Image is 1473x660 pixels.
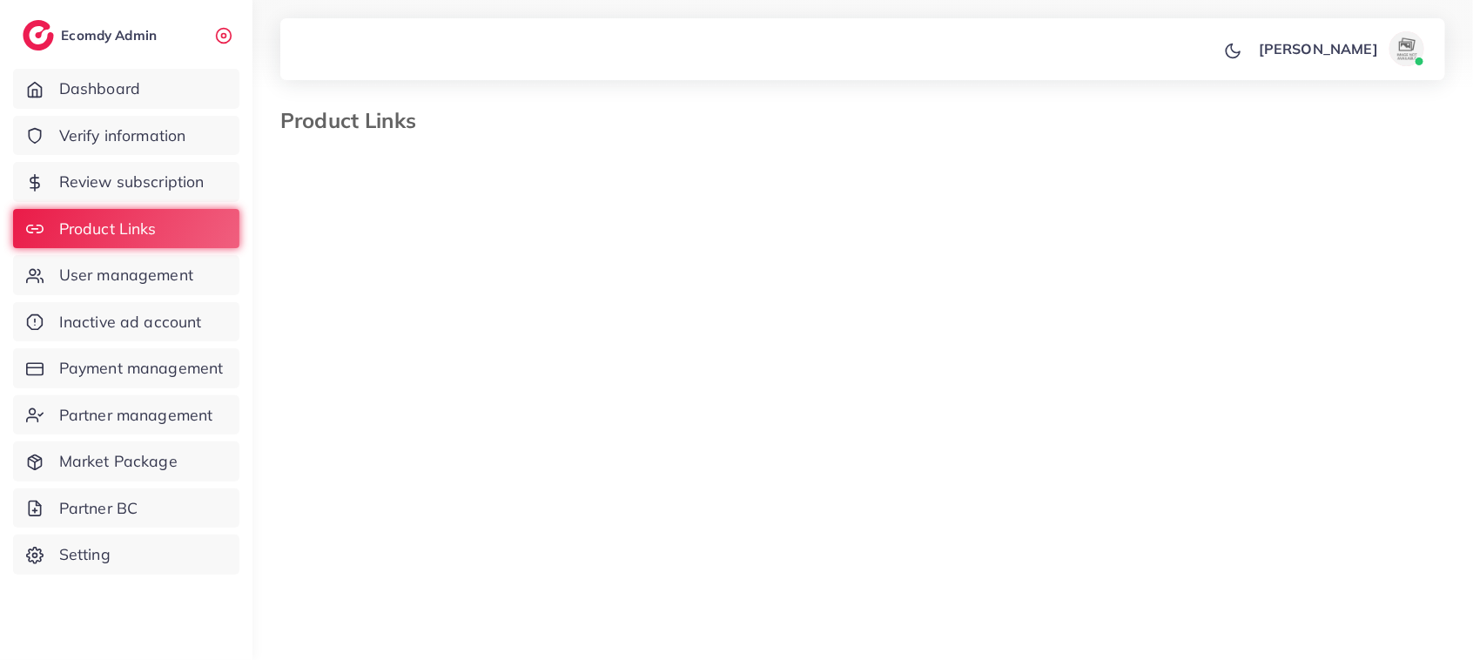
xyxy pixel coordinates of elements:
a: Dashboard [13,69,239,109]
span: Verify information [59,125,186,147]
h3: Product Links [280,108,430,133]
span: Partner management [59,404,213,427]
a: Inactive ad account [13,302,239,342]
a: Product Links [13,209,239,249]
a: Market Package [13,441,239,482]
span: Review subscription [59,171,205,193]
img: logo [23,20,54,51]
h2: Ecomdy Admin [61,27,161,44]
span: Inactive ad account [59,311,202,333]
span: User management [59,264,193,286]
a: Payment management [13,348,239,388]
a: User management [13,255,239,295]
a: Verify information [13,116,239,156]
a: Partner management [13,395,239,435]
span: Market Package [59,450,178,473]
span: Product Links [59,218,157,240]
a: [PERSON_NAME]avatar [1249,31,1431,66]
span: Setting [59,543,111,566]
a: logoEcomdy Admin [23,20,161,51]
img: avatar [1389,31,1424,66]
span: Payment management [59,357,224,380]
span: Partner BC [59,497,138,520]
a: Review subscription [13,162,239,202]
a: Setting [13,535,239,575]
p: [PERSON_NAME] [1259,38,1378,59]
a: Partner BC [13,488,239,529]
span: Dashboard [59,77,140,100]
